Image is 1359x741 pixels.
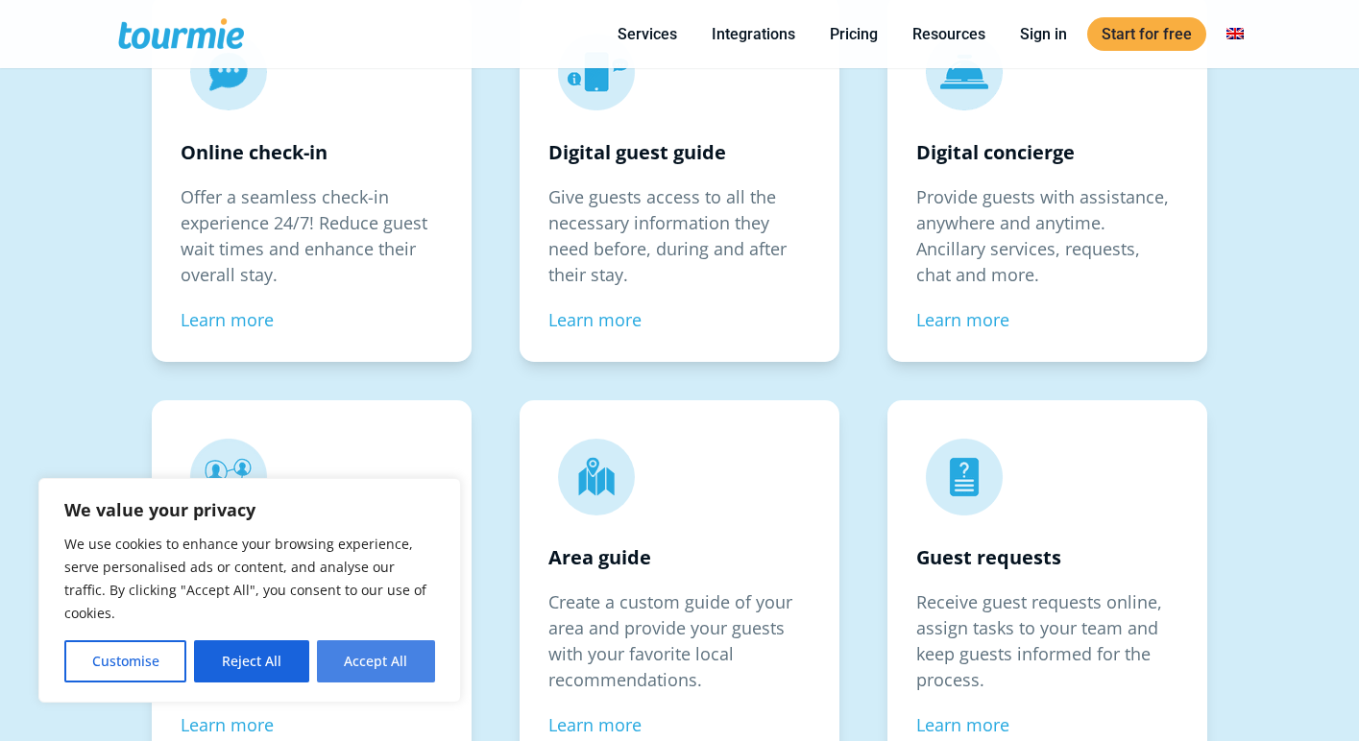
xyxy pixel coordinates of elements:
a: Resources [898,22,1000,46]
p: Receive guest requests online, assign tasks to your team and keep guests informed for the process. [916,589,1178,693]
a: Integrations [697,22,810,46]
button: Customise [64,640,186,682]
button: Accept All [317,640,435,682]
p: We use cookies to enhance your browsing experience, serve personalised ads or content, and analys... [64,533,435,625]
a: Sign in [1006,22,1081,46]
a: Learn more [916,713,1009,736]
p: Offer a seamless check-in experience 24/7! Reduce guest wait times and enhance their overall stay. [181,184,443,288]
a: Learn more [548,308,642,331]
a: Learn more [181,308,274,331]
p: Provide guests with assistance, anywhere and anytime. Ancillary services, requests, chat and more. [916,184,1178,288]
a: Start for free [1087,17,1206,51]
p: We value your privacy [64,498,435,521]
a: Learn more [548,713,642,736]
strong: Digital concierge [916,139,1075,165]
a: Learn more [181,713,274,736]
strong: Digital guest guide [548,139,726,165]
a: Pricing [815,22,892,46]
strong: Online check-in [181,139,328,165]
strong: Guest requests [916,544,1061,570]
strong: Area guide [548,544,651,570]
button: Reject All [194,640,308,682]
a: Services [603,22,692,46]
a: Switch to [1212,22,1258,46]
a: Learn more [916,308,1009,331]
p: Give guests access to all the necessary information they need before, during and after their stay. [548,184,811,288]
p: Create a custom guide of your area and provide your guests with your favorite local recommendations. [548,589,811,693]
